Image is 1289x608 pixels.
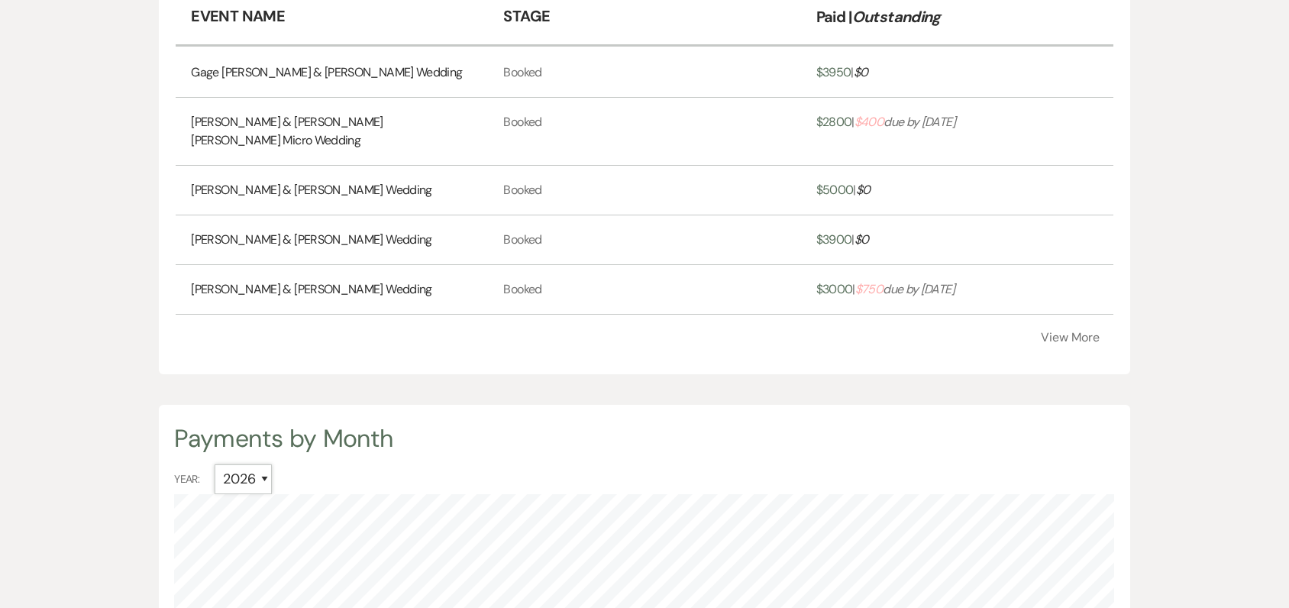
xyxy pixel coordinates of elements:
[816,113,955,150] a: $2800|$400due by [DATE]
[816,63,868,82] a: $3950|$0
[855,281,883,297] span: $ 750
[854,231,869,247] span: $ 0
[191,280,431,299] a: [PERSON_NAME] & [PERSON_NAME] Wedding
[816,64,851,80] span: $ 3950
[1041,331,1100,344] button: View More
[854,64,868,80] span: $ 0
[488,215,800,265] td: Booked
[816,114,852,130] span: $ 2800
[816,231,869,249] a: $3900|$0
[191,63,462,82] a: Gage [PERSON_NAME] & [PERSON_NAME] Wedding
[854,114,884,130] span: $ 400
[174,471,199,487] span: Year:
[816,181,871,199] a: $5000|$0
[191,231,431,249] a: [PERSON_NAME] & [PERSON_NAME] Wedding
[816,281,853,297] span: $ 3000
[852,7,941,27] em: Outstanding
[816,231,852,247] span: $ 3900
[488,265,800,315] td: Booked
[174,420,1114,457] div: Payments by Month
[191,181,431,199] a: [PERSON_NAME] & [PERSON_NAME] Wedding
[191,113,473,150] a: [PERSON_NAME] & [PERSON_NAME] [PERSON_NAME] Micro Wedding
[816,280,955,299] a: $3000|$750due by [DATE]
[816,5,941,29] p: Paid |
[816,182,854,198] span: $ 5000
[488,48,800,98] td: Booked
[488,166,800,215] td: Booked
[488,98,800,166] td: Booked
[856,182,871,198] span: $ 0
[854,114,955,130] i: due by [DATE]
[855,281,955,297] i: due by [DATE]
